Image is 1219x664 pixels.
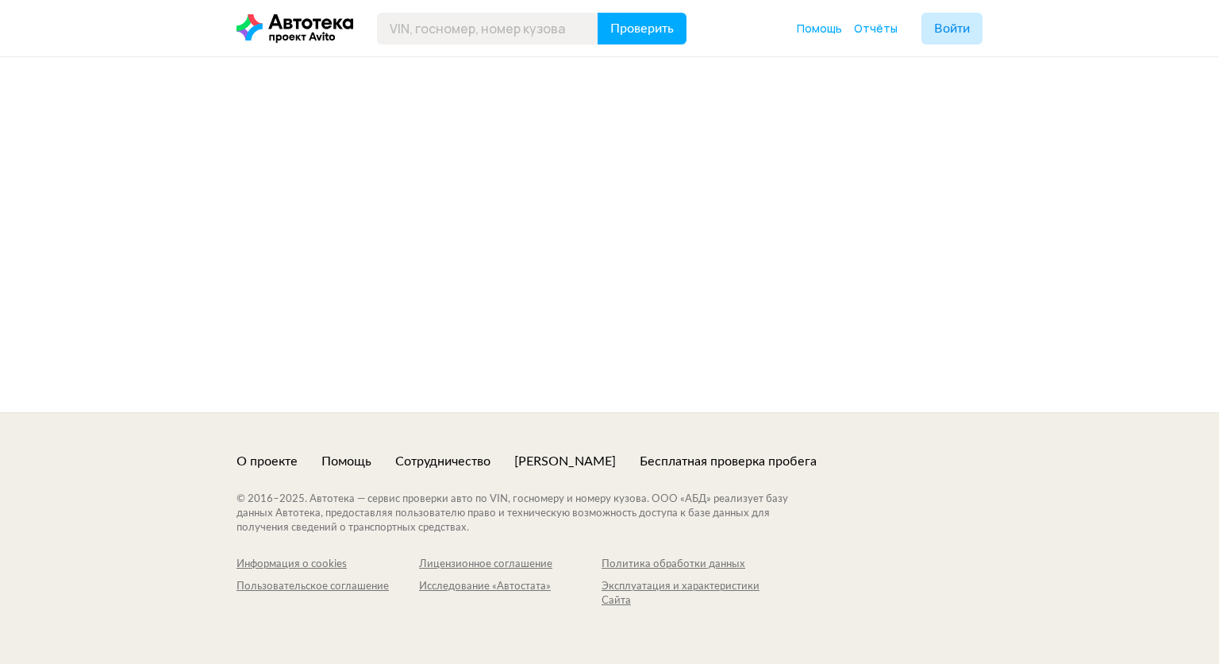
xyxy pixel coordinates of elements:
[854,21,898,36] span: Отчёты
[514,453,616,470] a: [PERSON_NAME]
[934,22,970,35] span: Войти
[602,558,784,572] a: Политика обработки данных
[640,453,817,470] a: Бесплатная проверка пробега
[797,21,842,36] span: Помощь
[395,453,490,470] a: Сотрудничество
[610,22,674,35] span: Проверить
[598,13,686,44] button: Проверить
[236,453,298,470] a: О проекте
[236,558,419,572] a: Информация о cookies
[321,453,371,470] a: Помощь
[419,558,602,572] a: Лицензионное соглашение
[377,13,598,44] input: VIN, госномер, номер кузова
[854,21,898,37] a: Отчёты
[236,580,419,594] div: Пользовательское соглашение
[602,580,784,608] a: Эксплуатация и характеристики Сайта
[419,580,602,608] a: Исследование «Автостата»
[236,492,820,535] div: © 2016– 2025 . Автотека — сервис проверки авто по VIN, госномеру и номеру кузова. ООО «АБД» реали...
[236,580,419,608] a: Пользовательское соглашение
[419,580,602,594] div: Исследование «Автостата»
[921,13,983,44] button: Войти
[797,21,842,37] a: Помощь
